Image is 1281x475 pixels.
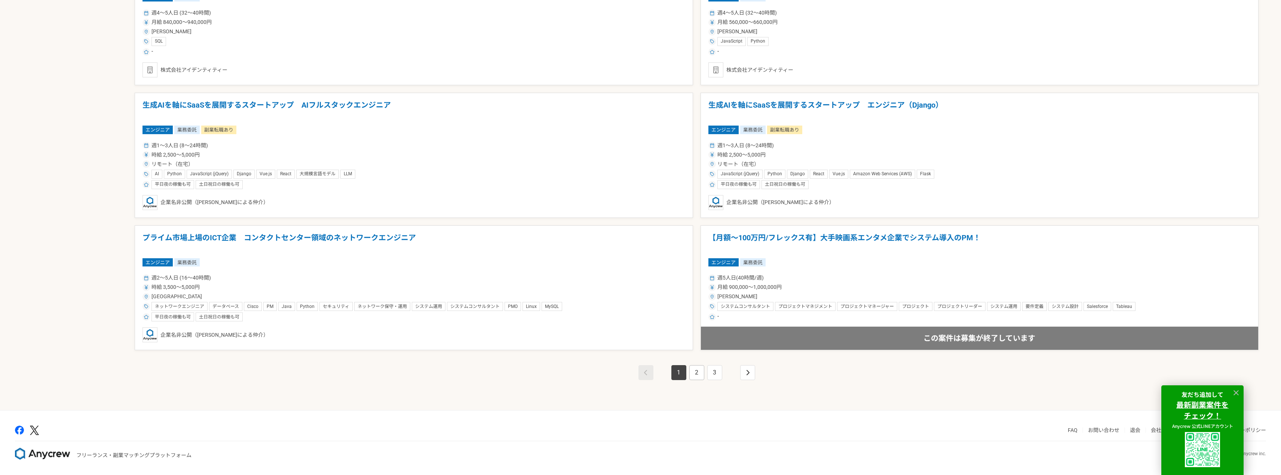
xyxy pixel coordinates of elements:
span: [PERSON_NAME] [717,28,757,36]
div: 土日祝日の稼働も可 [196,180,243,189]
img: x-391a3a86.png [30,426,39,435]
img: ico_currency_yen-76ea2c4c.svg [710,285,714,290]
span: [GEOGRAPHIC_DATA] [151,293,202,300]
img: ico_currency_yen-76ea2c4c.svg [144,285,148,290]
img: ico_calendar-4541a85f.svg [144,276,148,280]
span: エンジニア [142,258,173,266]
span: React [813,171,824,177]
img: ico_location_pin-352ac629.svg [710,162,714,166]
a: 会社概要 [1151,427,1172,433]
div: 土日祝日の稼働も可 [761,180,809,189]
span: Django [790,171,805,177]
span: Amazon Web Services (AWS) [853,171,912,177]
span: リモート（在宅） [717,160,759,168]
img: ico_location_pin-352ac629.svg [144,162,148,166]
span: [PERSON_NAME] [151,28,191,36]
a: お問い合わせ [1088,427,1119,433]
a: This is the first page [638,365,653,380]
img: ico_tag-f97210f0.svg [710,304,714,309]
span: PMO [508,304,518,310]
img: logo_text_blue_01.png [142,327,157,342]
img: ico_tag-f97210f0.svg [144,172,148,176]
span: プロジェクト [902,304,929,310]
p: フリーランス・副業マッチングプラットフォーム [76,451,191,459]
img: default_org_logo-42cde973f59100197ec2c8e796e4974ac8490bb5b08a0eb061ff975e4574aa76.png [142,62,157,77]
strong: チェック！ [1184,410,1221,421]
span: LLM [344,171,352,177]
div: 土日祝日の稼働も可 [196,312,243,321]
strong: 最新副業案件を [1176,399,1229,410]
span: リモート（在宅） [151,160,193,168]
span: Django [237,171,251,177]
span: 週1〜3人日 (8〜24時間) [717,142,774,149]
span: Flask [920,171,931,177]
img: ico_currency_yen-76ea2c4c.svg [144,152,148,157]
strong: 友だち追加して [1182,390,1223,399]
span: Java [282,304,292,310]
span: 週4〜5人日 (32〜40時間) [717,9,777,17]
span: Vue.js [260,171,272,177]
img: default_org_logo-42cde973f59100197ec2c8e796e4974ac8490bb5b08a0eb061ff975e4574aa76.png [708,62,723,77]
span: JavaScript (jQuery) [190,171,229,177]
img: ico_location_pin-352ac629.svg [144,294,148,299]
div: この案件は募集が終了しています [701,327,1259,350]
img: ico_currency_yen-76ea2c4c.svg [144,20,148,25]
a: 退会 [1130,427,1140,433]
span: システム運用 [990,304,1017,310]
span: プロジェクトマネージャー [840,304,894,310]
img: ico_location_pin-352ac629.svg [710,294,714,299]
span: Anycrew 公式LINEアカウント [1172,423,1233,429]
img: ico_calendar-4541a85f.svg [710,276,714,280]
img: ico_calendar-4541a85f.svg [710,143,714,148]
span: React [280,171,291,177]
h1: 生成AIを軸にSaaSを展開するスタートアップ エンジニア（Django） [708,101,1251,120]
span: 副業転職あり [767,126,802,134]
span: - [717,47,719,56]
h1: 【月額～100万円/フレックス有】大手映画系エンタメ企業でシステム導入のPM！ [708,233,1251,252]
a: FAQ [1068,427,1078,433]
span: SQL [155,38,163,44]
div: 企業名非公開（[PERSON_NAME]による仲介） [142,327,685,342]
h1: プライム市場上場のICT企業 コンタクトセンター領域のネットワークエンジニア [142,233,685,252]
span: 月給 560,000〜660,000円 [717,18,778,26]
img: logo_text_blue_01.png [142,195,157,210]
span: プロジェクトマネジメント [778,304,832,310]
span: [PERSON_NAME] [717,293,757,300]
span: システム運用 [415,304,442,310]
div: 平日夜の稼働も可 [151,312,194,321]
span: エンジニア [708,258,739,266]
span: ネットワークエンジニア [155,304,204,310]
span: システムコンサルタント [450,304,500,310]
img: ico_tag-f97210f0.svg [710,172,714,176]
span: エンジニア [142,126,173,134]
img: ico_calendar-4541a85f.svg [144,11,148,15]
div: 企業名非公開（[PERSON_NAME]による仲介） [142,195,685,210]
div: 株式会社アイデンティティー [142,62,685,77]
span: Python [167,171,182,177]
a: Page 3 [707,365,722,380]
span: Python [300,304,315,310]
span: AI [155,171,159,177]
span: 業務委託 [174,126,200,134]
span: 副業転職あり [201,126,236,134]
img: logo_text_blue_01.png [708,195,723,210]
span: 業務委託 [740,126,766,134]
span: Vue.js [833,171,845,177]
span: 大規模言語モデル [300,171,335,177]
nav: pagination [637,365,757,380]
span: プロジェクトリーダー [937,304,982,310]
img: ico_star-c4f7eedc.svg [710,182,714,187]
img: 8DqYSo04kwAAAAASUVORK5CYII= [15,448,70,460]
a: 最新副業案件を [1176,401,1229,410]
span: データベース [212,304,239,310]
img: ico_calendar-4541a85f.svg [710,11,714,15]
a: Page 2 [689,365,704,380]
span: MySQL [545,304,559,310]
span: システム設計 [1052,304,1079,310]
span: - [151,47,153,56]
span: JavaScript [721,38,742,44]
span: 業務委託 [740,258,766,266]
img: ico_currency_yen-76ea2c4c.svg [710,152,714,157]
span: 月給 900,000〜1,000,000円 [717,283,782,291]
span: Linux [526,304,537,310]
